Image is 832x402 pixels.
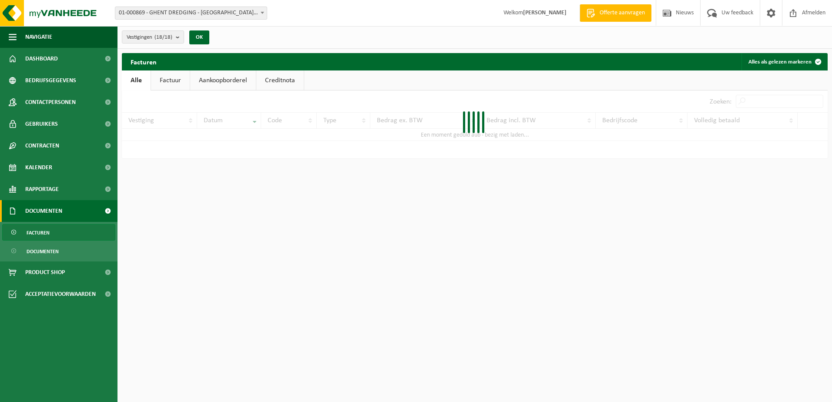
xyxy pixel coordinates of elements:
a: Facturen [2,224,115,241]
button: Vestigingen(18/18) [122,30,184,44]
span: Dashboard [25,48,58,70]
span: Rapportage [25,178,59,200]
span: Documenten [27,243,59,260]
span: Product Shop [25,261,65,283]
span: Documenten [25,200,62,222]
span: Bedrijfsgegevens [25,70,76,91]
a: Offerte aanvragen [580,4,651,22]
span: Contracten [25,135,59,157]
span: Contactpersonen [25,91,76,113]
a: Aankoopborderel [190,70,256,90]
h2: Facturen [122,53,165,70]
span: Offerte aanvragen [597,9,647,17]
span: 01-000869 - GHENT DREDGING - SINT-DENIJS-WESTREM [115,7,267,20]
count: (18/18) [154,34,172,40]
a: Creditnota [256,70,304,90]
span: Gebruikers [25,113,58,135]
a: Factuur [151,70,190,90]
span: Facturen [27,224,50,241]
span: 01-000869 - GHENT DREDGING - SINT-DENIJS-WESTREM [115,7,267,19]
strong: [PERSON_NAME] [523,10,567,16]
button: Alles als gelezen markeren [741,53,827,70]
button: OK [189,30,209,44]
a: Documenten [2,243,115,259]
a: Alle [122,70,151,90]
span: Acceptatievoorwaarden [25,283,96,305]
span: Kalender [25,157,52,178]
span: Navigatie [25,26,52,48]
span: Vestigingen [127,31,172,44]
